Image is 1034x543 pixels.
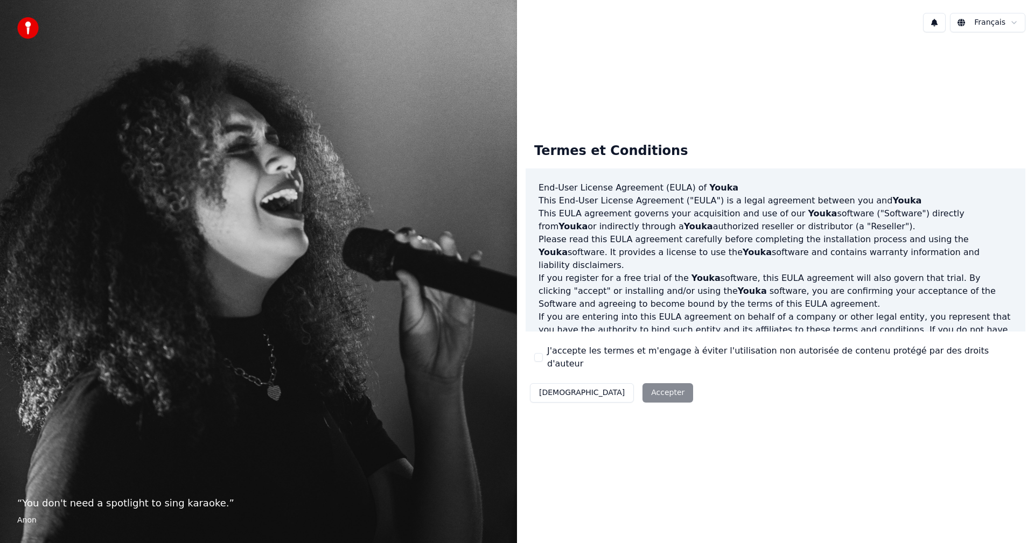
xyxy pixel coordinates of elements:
[709,182,738,193] span: Youka
[892,195,921,206] span: Youka
[691,273,721,283] span: Youka
[526,134,696,168] div: Termes et Conditions
[684,221,713,231] span: Youka
[539,233,1012,272] p: Please read this EULA agreement carefully before completing the installation process and using th...
[539,194,1012,207] p: This End-User License Agreement ("EULA") is a legal agreement between you and
[738,286,767,296] span: Youka
[17,17,39,39] img: youka
[539,272,1012,311] p: If you register for a free trial of the software, this EULA agreement will also govern that trial...
[808,208,837,218] span: Youka
[17,496,500,511] p: “ You don't need a spotlight to sing karaoke. ”
[17,515,500,526] footer: Anon
[539,181,1012,194] h3: End-User License Agreement (EULA) of
[539,311,1012,362] p: If you are entering into this EULA agreement on behalf of a company or other legal entity, you re...
[558,221,588,231] span: Youka
[530,383,634,403] button: [DEMOGRAPHIC_DATA]
[743,247,772,257] span: Youka
[547,344,1017,370] label: J'accepte les termes et m'engage à éviter l'utilisation non autorisée de contenu protégé par des ...
[539,207,1012,233] p: This EULA agreement governs your acquisition and use of our software ("Software") directly from o...
[539,247,568,257] span: Youka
